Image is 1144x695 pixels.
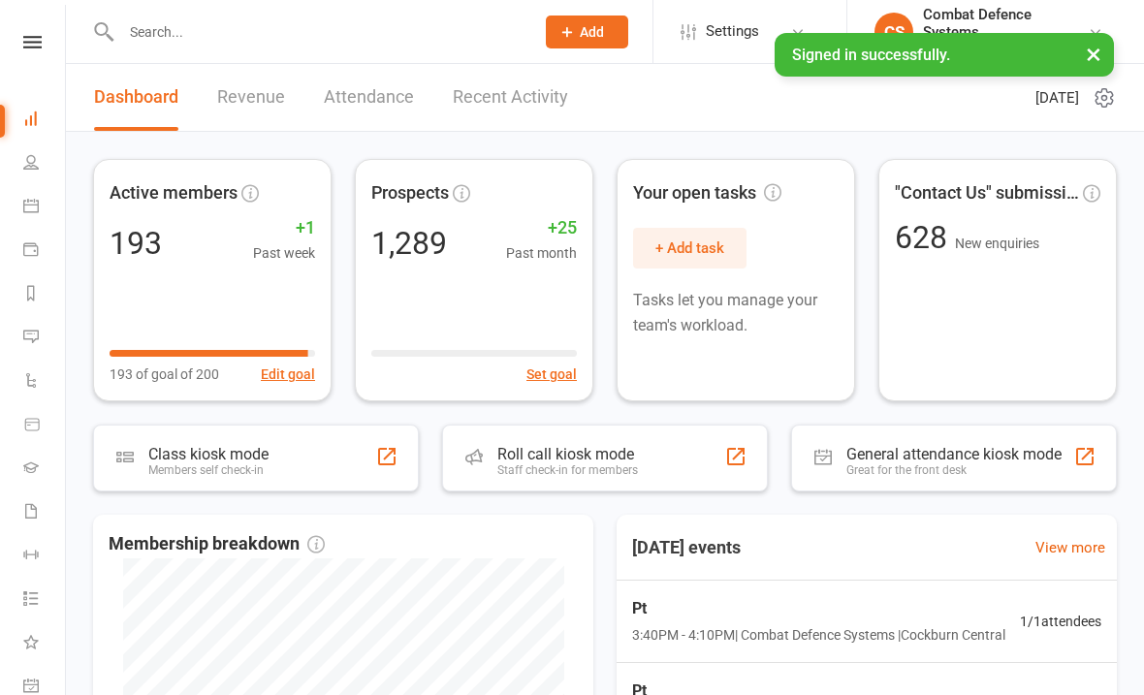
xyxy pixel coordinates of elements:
span: "Contact Us" submissions [895,179,1079,207]
span: +25 [506,214,577,242]
a: Attendance [324,64,414,131]
a: Dashboard [94,64,178,131]
span: New enquiries [955,236,1039,251]
div: Class kiosk mode [148,445,269,463]
span: [DATE] [1035,86,1079,110]
span: 1 / 1 attendees [1020,611,1101,632]
span: Signed in successfully. [792,46,950,64]
button: Edit goal [261,363,315,385]
span: 3:40PM - 4:10PM | Combat Defence Systems | Cockburn Central [632,624,1005,646]
button: × [1076,33,1111,75]
a: Calendar [23,186,67,230]
a: Revenue [217,64,285,131]
span: Pt [632,596,1005,621]
div: CS [874,13,913,51]
div: Staff check-in for members [497,463,638,477]
p: Tasks let you manage your team's workload. [633,288,839,337]
span: 628 [895,219,955,256]
span: Prospects [371,179,449,207]
div: Roll call kiosk mode [497,445,638,463]
a: Reports [23,273,67,317]
button: + Add task [633,228,747,269]
h3: [DATE] events [617,530,756,565]
div: Great for the front desk [846,463,1062,477]
a: Dashboard [23,99,67,142]
span: Past month [506,242,577,264]
span: Membership breakdown [109,530,325,558]
a: Product Sales [23,404,67,448]
a: Recent Activity [453,64,568,131]
a: View more [1035,536,1105,559]
a: People [23,142,67,186]
span: Settings [706,10,759,53]
input: Search... [115,18,521,46]
div: 1,289 [371,228,447,259]
button: Add [546,16,628,48]
a: Payments [23,230,67,273]
span: Active members [110,179,238,207]
button: Set goal [526,363,577,385]
span: Add [580,24,604,40]
div: General attendance kiosk mode [846,445,1062,463]
div: Combat Defence Systems [923,6,1088,41]
div: Members self check-in [148,463,269,477]
a: What's New [23,622,67,666]
span: Your open tasks [633,179,781,207]
span: +1 [253,214,315,242]
div: 193 [110,228,162,259]
span: Past week [253,242,315,264]
span: 193 of goal of 200 [110,363,219,385]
